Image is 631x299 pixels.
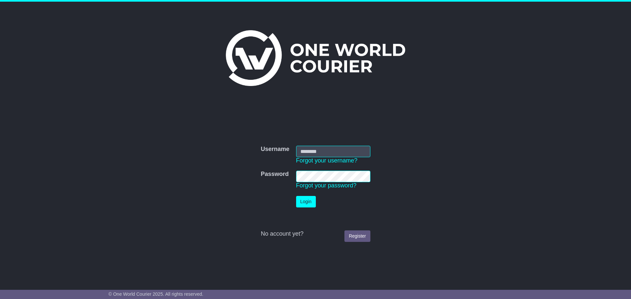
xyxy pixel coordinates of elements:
label: Username [261,146,289,153]
a: Forgot your password? [296,182,357,189]
span: © One World Courier 2025. All rights reserved. [108,291,203,297]
button: Login [296,196,316,207]
label: Password [261,171,289,178]
div: No account yet? [261,230,370,238]
img: One World [226,30,405,86]
a: Register [344,230,370,242]
a: Forgot your username? [296,157,358,164]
